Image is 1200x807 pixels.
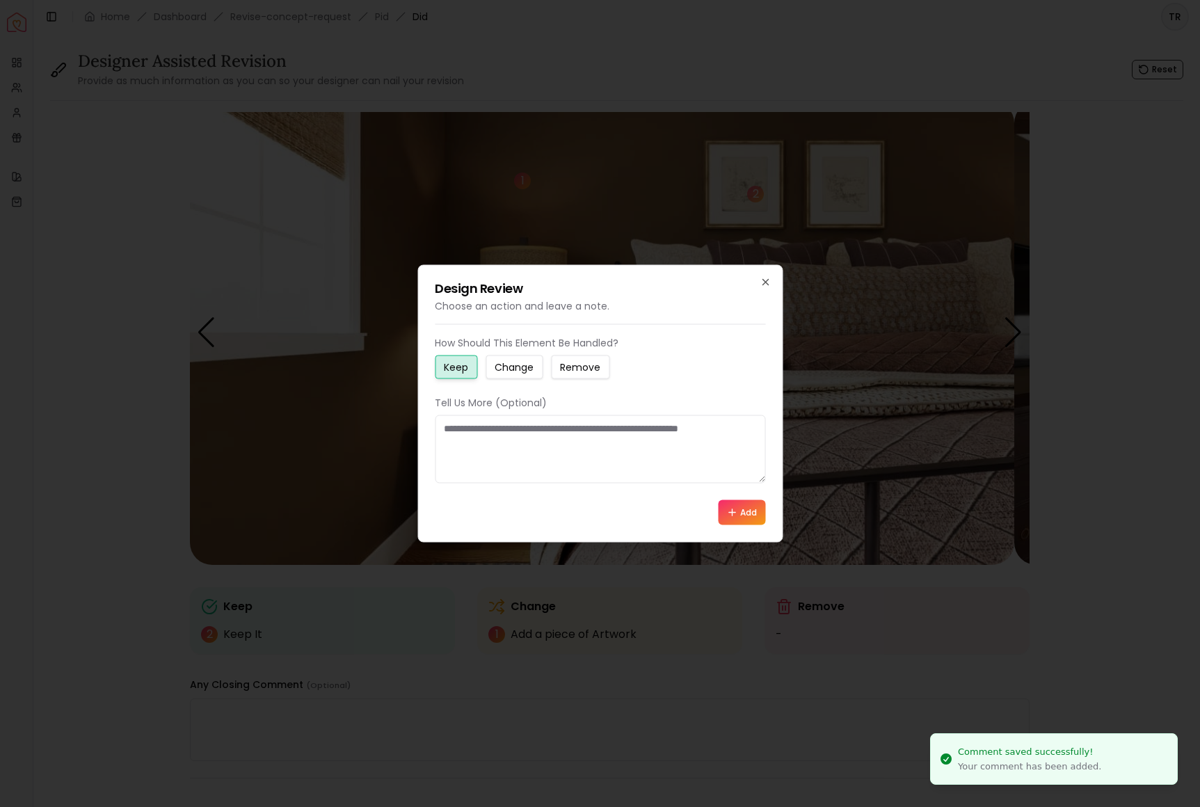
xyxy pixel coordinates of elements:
h2: Design Review [435,282,765,295]
button: Add [718,500,765,525]
p: Tell Us More (Optional) [435,396,765,410]
small: Keep [444,360,468,374]
button: Keep [435,355,477,379]
small: Change [495,360,534,374]
button: Remove [551,355,609,379]
p: How Should This Element Be Handled? [435,336,765,350]
p: Choose an action and leave a note. [435,299,765,313]
button: Change [486,355,543,379]
small: Remove [560,360,600,374]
